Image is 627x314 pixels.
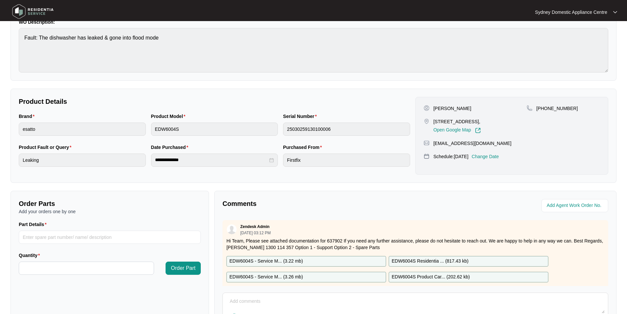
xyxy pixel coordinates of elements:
[19,123,146,136] input: Brand
[392,258,468,265] p: EDW6004S Residentia ... ( 817.43 kb )
[547,202,604,210] input: Add Agent Work Order No.
[535,9,607,15] p: Sydney Domestic Appliance Centre
[424,153,430,159] img: map-pin
[19,221,49,228] label: Part Details
[240,231,271,235] p: [DATE] 03:12 PM
[229,258,303,265] p: EDW6004S - Service M... ( 3.22 mb )
[226,238,604,251] p: Hi Team, Please see attached documentation for 637902 If you need any further assistance, please ...
[424,105,430,111] img: user-pin
[433,118,481,125] p: [STREET_ADDRESS],
[19,28,608,72] textarea: Fault: The dishwasher has leaked & gone into flood mode
[171,264,196,272] span: Order Part
[283,123,410,136] input: Serial Number
[240,224,270,229] p: Zendesk Admin
[10,2,56,21] img: residentia service logo
[536,105,578,112] p: [PHONE_NUMBER]
[433,140,511,147] p: [EMAIL_ADDRESS][DOMAIN_NAME]
[433,128,481,133] a: Open Google Map
[151,113,188,120] label: Product Model
[392,273,470,281] p: EDW6004S Product Car... ( 202.62 kb )
[151,123,278,136] input: Product Model
[424,118,430,124] img: map-pin
[227,224,237,234] img: user.svg
[424,140,430,146] img: map-pin
[19,154,146,167] input: Product Fault or Query
[19,262,154,274] input: Quantity
[283,154,410,167] input: Purchased From
[151,144,191,151] label: Date Purchased
[166,262,201,275] button: Order Part
[19,113,37,120] label: Brand
[19,199,201,208] p: Order Parts
[19,231,201,244] input: Part Details
[472,153,499,160] p: Change Date
[527,105,533,111] img: map-pin
[19,252,42,259] label: Quantity
[613,11,617,14] img: dropdown arrow
[19,144,74,151] label: Product Fault or Query
[229,273,303,281] p: EDW6004S - Service M... ( 3.26 mb )
[19,97,410,106] p: Product Details
[283,113,319,120] label: Serial Number
[475,128,481,133] img: Link-External
[222,199,411,208] p: Comments
[433,105,471,112] p: [PERSON_NAME]
[19,208,201,215] p: Add your orders one by one
[155,157,268,163] input: Date Purchased
[433,153,468,160] p: Schedule: [DATE]
[283,144,325,151] label: Purchased From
